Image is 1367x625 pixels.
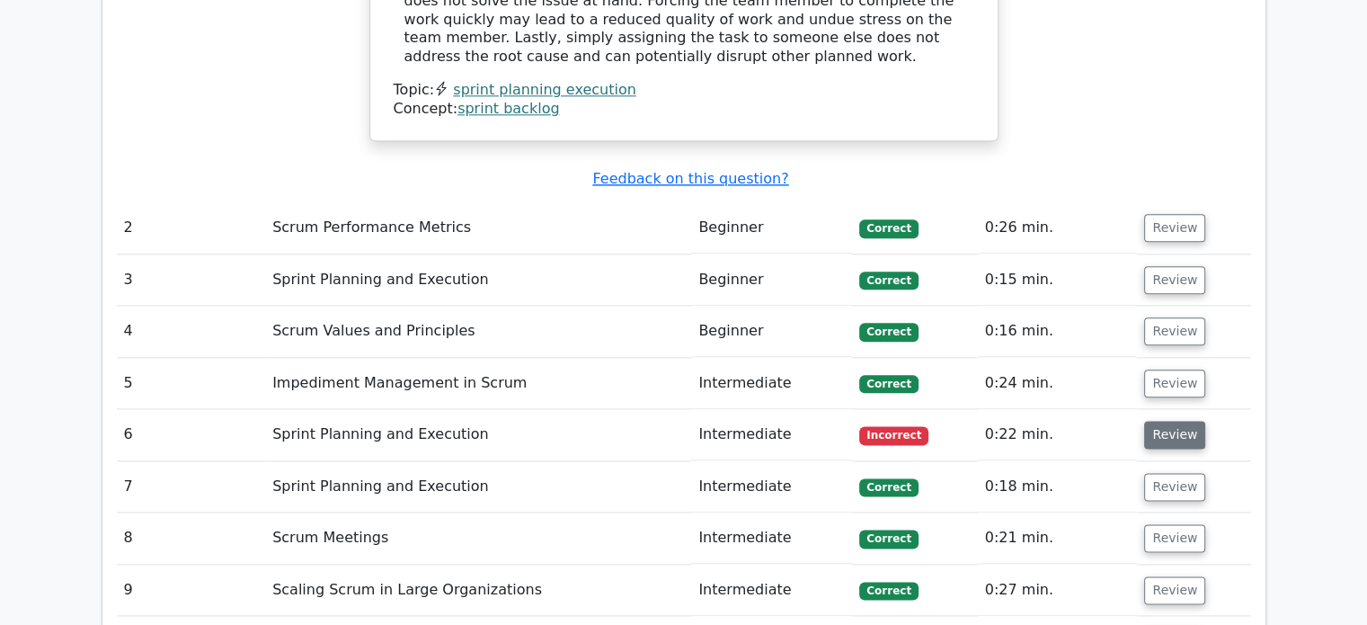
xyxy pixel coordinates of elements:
[978,202,1138,254] td: 0:26 min.
[859,272,918,290] span: Correct
[859,323,918,341] span: Correct
[859,530,918,548] span: Correct
[117,409,266,460] td: 6
[978,358,1138,409] td: 0:24 min.
[859,426,928,444] span: Incorrect
[1144,370,1205,397] button: Review
[978,254,1138,306] td: 0:15 min.
[117,358,266,409] td: 5
[859,478,918,496] span: Correct
[978,409,1138,460] td: 0:22 min.
[1144,214,1205,242] button: Review
[453,81,636,98] a: sprint planning execution
[457,100,559,117] a: sprint backlog
[691,409,852,460] td: Intermediate
[691,358,852,409] td: Intermediate
[691,254,852,306] td: Beginner
[394,100,974,119] div: Concept:
[1144,576,1205,604] button: Review
[1144,524,1205,552] button: Review
[394,81,974,100] div: Topic:
[859,582,918,600] span: Correct
[265,565,691,616] td: Scaling Scrum in Large Organizations
[1144,473,1205,501] button: Review
[859,219,918,237] span: Correct
[265,254,691,306] td: Sprint Planning and Execution
[117,202,266,254] td: 2
[265,358,691,409] td: Impediment Management in Scrum
[265,306,691,357] td: Scrum Values and Principles
[691,513,852,564] td: Intermediate
[691,461,852,513] td: Intermediate
[978,565,1138,616] td: 0:27 min.
[1144,317,1205,345] button: Review
[117,461,266,513] td: 7
[117,254,266,306] td: 3
[117,306,266,357] td: 4
[592,170,788,187] a: Feedback on this question?
[265,461,691,513] td: Sprint Planning and Execution
[265,513,691,564] td: Scrum Meetings
[691,306,852,357] td: Beginner
[1144,266,1205,294] button: Review
[265,409,691,460] td: Sprint Planning and Execution
[117,565,266,616] td: 9
[978,306,1138,357] td: 0:16 min.
[691,565,852,616] td: Intermediate
[1144,421,1205,449] button: Review
[978,461,1138,513] td: 0:18 min.
[117,513,266,564] td: 8
[978,513,1138,564] td: 0:21 min.
[265,202,691,254] td: Scrum Performance Metrics
[691,202,852,254] td: Beginner
[859,375,918,393] span: Correct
